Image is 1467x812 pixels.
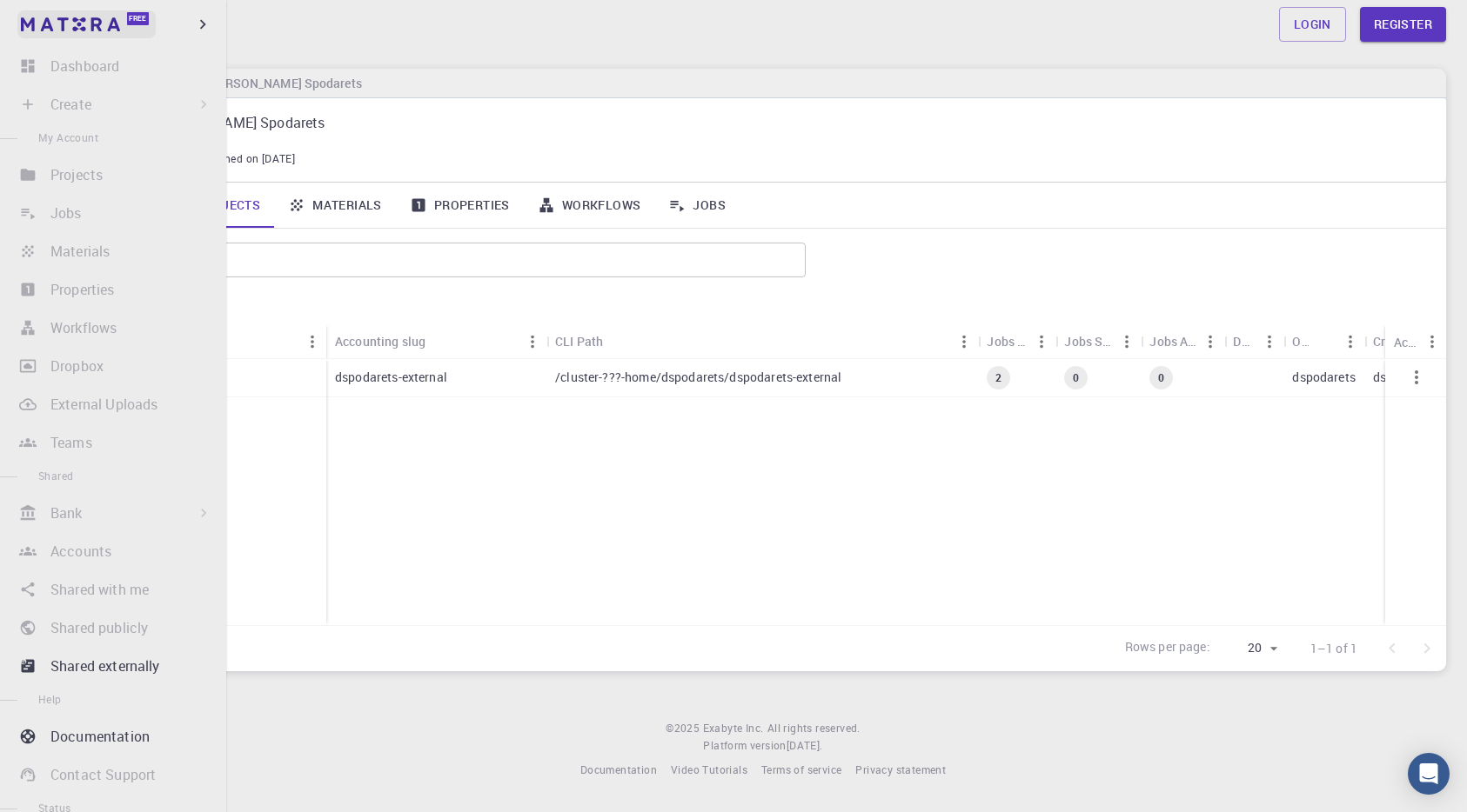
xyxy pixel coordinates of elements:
span: Joined on [DATE] [209,150,295,168]
button: Sort [425,328,453,356]
p: [PERSON_NAME] Spodarets [150,112,1418,133]
div: Owner [1292,324,1309,358]
div: Default [1224,324,1283,358]
span: 0 [1151,370,1171,385]
h6: [PERSON_NAME] Spodarets [199,74,361,93]
a: Documentation [580,762,657,779]
div: Jobs Total [987,324,1028,358]
a: Exabyte Inc. [703,720,764,737]
span: 0 [1066,370,1086,385]
button: Menu [1196,328,1224,356]
div: Jobs Active [1141,324,1224,358]
button: Menu [1418,328,1446,356]
button: Menu [1028,328,1055,356]
a: Documentation [14,719,219,754]
span: My Account [38,130,98,144]
button: Sort [1309,328,1336,356]
a: Jobs [654,183,740,228]
span: Documentation [580,762,657,776]
p: Shared externally [50,656,160,676]
span: Shared [38,469,73,483]
p: Documentation [50,726,150,747]
div: Jobs Subm. [1055,324,1141,358]
a: Materials [274,183,396,228]
a: Properties [396,183,524,228]
a: [DATE]. [787,737,823,755]
div: Default [1233,324,1256,358]
span: [DATE] . [787,738,823,752]
div: Jobs Active [1149,324,1196,358]
button: Menu [1256,328,1283,356]
div: Accounting slug [335,324,425,358]
button: Menu [950,328,978,356]
a: Login [1279,7,1346,42]
a: Shared externally [14,649,219,683]
div: Accounting slug [326,324,546,358]
img: logo [21,17,120,31]
span: Video Tutorials [671,762,747,776]
div: Actions [1385,325,1446,359]
a: Register [1360,7,1446,42]
div: Owner [1283,324,1364,358]
span: Platform version [703,737,786,755]
div: Name [167,325,326,359]
p: 1–1 of 1 [1310,640,1357,657]
button: Menu [1113,328,1141,356]
a: Workflows [524,183,655,228]
div: Open Intercom Messenger [1408,753,1450,795]
p: /cluster-???-home/dspodarets/dspodarets-external [555,369,841,386]
a: Terms of service [761,762,841,779]
p: Rows per page: [1125,638,1210,658]
span: 2 [988,370,1008,385]
span: Privacy statement [855,762,946,776]
span: Terms of service [761,762,841,776]
button: Menu [1336,328,1364,356]
a: Video Tutorials [671,762,747,779]
div: CLI Path [546,324,978,358]
span: All rights reserved. [767,720,861,737]
div: 20 [1217,636,1283,661]
div: CLI Path [555,324,603,358]
div: Jobs Total [978,324,1055,358]
p: dspodarets [1292,369,1356,386]
button: Menu [519,328,546,356]
span: Exabyte Inc. [703,721,764,735]
a: Privacy statement [855,762,946,779]
span: Help [38,692,62,706]
span: © 2025 [666,720,702,737]
p: dspodarets-external [335,369,447,386]
p: dspodarets [1373,369,1437,386]
button: Menu [298,328,326,356]
div: Jobs Subm. [1064,324,1113,358]
div: Actions [1394,325,1418,359]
